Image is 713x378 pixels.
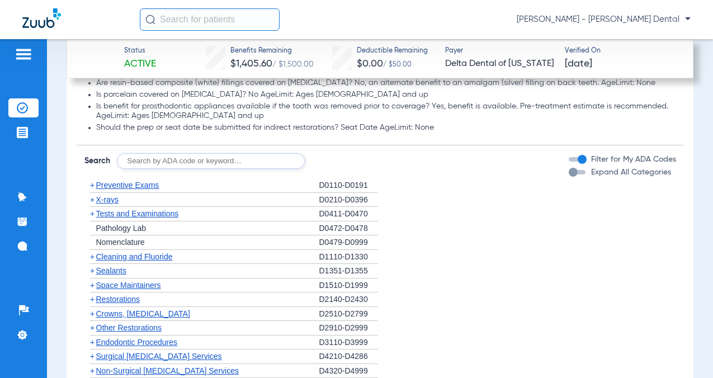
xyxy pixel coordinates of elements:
img: Search Icon [145,15,155,25]
span: $0.00 [357,59,383,69]
span: $1,405.60 [230,59,272,69]
div: D0110-D0191 [319,178,378,193]
img: Zuub Logo [22,8,61,28]
span: + [90,252,95,261]
span: + [90,352,95,361]
span: Cleaning and Fluoride [96,252,173,261]
span: / $1,500.00 [272,60,314,68]
span: Sealants [96,266,126,275]
div: D4210-D4286 [319,349,378,364]
span: Expand All Categories [591,168,671,176]
li: Are resin-based composite (white) fillings covered on [MEDICAL_DATA]? No, an alternate benefit to... [96,78,676,88]
li: Should the prep or seat date be submitted for indirect restorations? Seat Date AgeLimit: None [96,123,676,133]
input: Search for patients [140,8,280,31]
span: Surgical [MEDICAL_DATA] Services [96,352,222,361]
div: D0411-D0470 [319,207,378,221]
span: + [90,195,95,204]
div: D2140-D2430 [319,292,378,307]
span: Endodontic Procedures [96,338,178,347]
span: Nomenclature [96,238,145,247]
div: D1110-D1330 [319,250,378,264]
span: Benefits Remaining [230,46,314,56]
span: Non-Surgical [MEDICAL_DATA] Services [96,366,239,375]
span: + [90,295,95,304]
img: hamburger-icon [15,48,32,61]
div: D2910-D2999 [319,321,378,336]
span: Restorations [96,295,140,304]
span: + [90,209,95,218]
div: D1510-D1999 [319,278,378,293]
li: Is benefit for prosthodontic appliances available if the tooth was removed prior to coverage? Yes... [96,102,676,121]
span: + [90,309,95,318]
span: Preventive Exams [96,181,159,190]
span: + [90,281,95,290]
iframe: Chat Widget [657,324,713,378]
span: Other Restorations [96,323,162,332]
span: / $50.00 [383,62,412,68]
span: Deductible Remaining [357,46,428,56]
span: Delta Dental of [US_STATE] [445,57,555,71]
span: + [90,323,95,332]
div: D0472-D0478 [319,221,378,236]
span: [PERSON_NAME] - [PERSON_NAME] Dental [517,14,691,25]
span: Active [124,57,156,71]
span: + [90,366,95,375]
span: Search [84,155,110,167]
div: D3110-D3999 [319,336,378,350]
span: + [90,338,95,347]
div: D1351-D1355 [319,264,378,278]
label: Filter for My ADA Codes [589,154,676,166]
span: Space Maintainers [96,281,161,290]
span: Payer [445,46,555,56]
div: D2510-D2799 [319,307,378,322]
span: Crowns, [MEDICAL_DATA] [96,309,190,318]
div: D0479-D0999 [319,235,378,250]
span: Status [124,46,156,56]
li: Is porcelain covered on [MEDICAL_DATA]? No AgeLimit: Ages [DEMOGRAPHIC_DATA] and up [96,90,676,100]
div: D0210-D0396 [319,193,378,207]
span: Tests and Examinations [96,209,179,218]
span: [DATE] [565,57,592,71]
span: X-rays [96,195,119,204]
span: + [90,266,95,275]
span: Verified On [565,46,675,56]
span: + [90,181,95,190]
span: Pathology Lab [96,224,147,233]
input: Search by ADA code or keyword… [117,153,305,169]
